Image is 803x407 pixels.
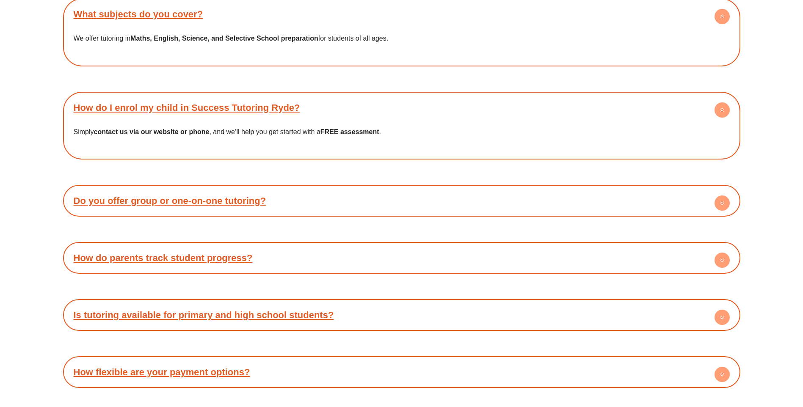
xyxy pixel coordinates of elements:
[662,311,803,407] iframe: Chat Widget
[67,26,736,62] div: What subjects do you cover?
[130,35,318,42] b: Maths, English, Science, and Selective School preparation
[209,128,320,135] span: , and we’ll help you get started with a
[67,119,736,155] div: How do I enrol my child in Success Tutoring Ryde?
[74,310,334,320] a: Is tutoring available for primary and high school students?
[74,253,253,263] a: How do parents track student progress?
[74,128,94,135] span: Simply
[74,102,300,113] a: How do I enrol my child in Success Tutoring Ryde?
[320,128,379,135] b: FREE assessment
[67,360,736,384] div: How flexible are your payment options?
[74,367,250,377] a: How flexible are your payment options?
[67,96,736,119] div: How do I enrol my child in Success Tutoring Ryde?
[379,128,381,135] span: .
[67,189,736,212] div: Do you offer group or one-on-one tutoring?
[74,9,203,19] a: What subjects do you cover?
[74,195,266,206] a: Do you offer group or one-on-one tutoring?
[94,128,210,135] b: contact us via our website or phone
[318,35,388,42] span: for students of all ages.
[67,3,736,26] div: What subjects do you cover?
[67,246,736,269] div: How do parents track student progress?
[74,35,131,42] span: We offer tutoring in
[67,303,736,327] div: Is tutoring available for primary and high school students?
